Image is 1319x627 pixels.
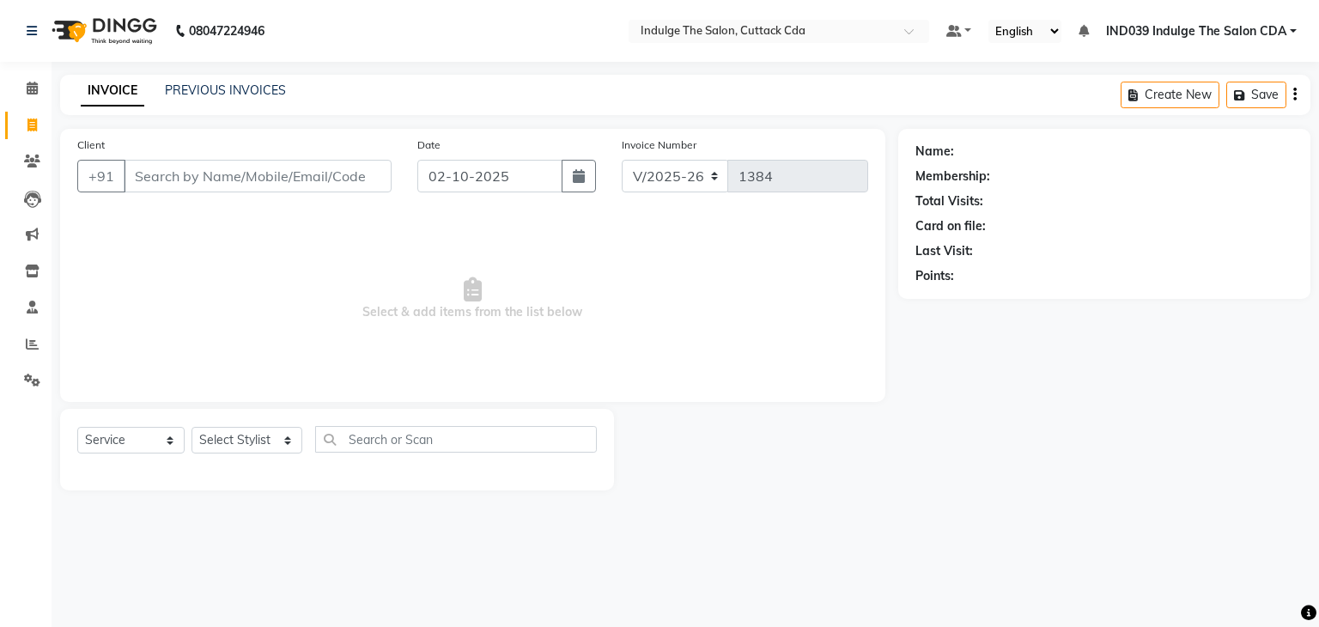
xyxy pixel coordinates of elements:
a: INVOICE [81,76,144,107]
b: 08047224946 [189,7,264,55]
div: Name: [915,143,954,161]
button: Create New [1121,82,1219,108]
span: Select & add items from the list below [77,213,868,385]
div: Membership: [915,167,990,186]
span: IND039 Indulge The Salon CDA [1106,22,1286,40]
button: Save [1226,82,1286,108]
label: Client [77,137,105,153]
a: PREVIOUS INVOICES [165,82,286,98]
label: Date [417,137,441,153]
label: Invoice Number [622,137,696,153]
input: Search by Name/Mobile/Email/Code [124,160,392,192]
img: logo [44,7,161,55]
input: Search or Scan [315,426,597,453]
div: Points: [915,267,954,285]
div: Total Visits: [915,192,983,210]
div: Last Visit: [915,242,973,260]
div: Card on file: [915,217,986,235]
button: +91 [77,160,125,192]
